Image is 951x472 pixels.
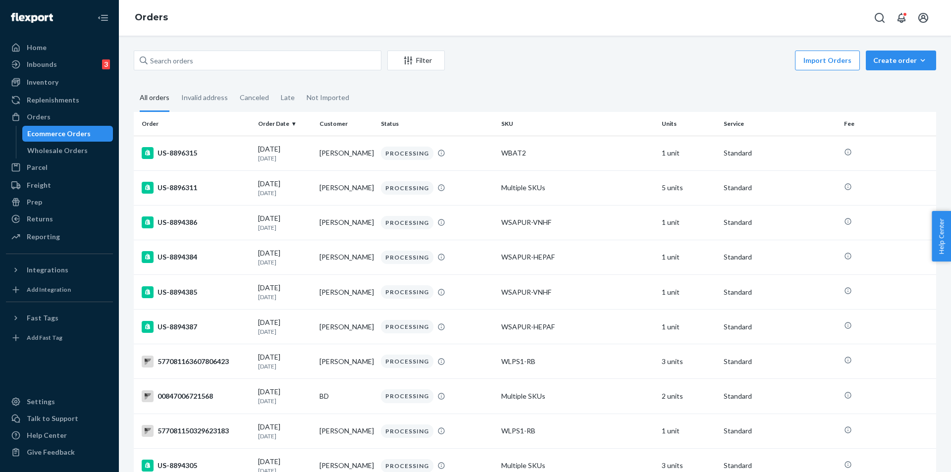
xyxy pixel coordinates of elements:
[6,262,113,278] button: Integrations
[658,112,719,136] th: Units
[27,162,48,172] div: Parcel
[873,55,929,65] div: Create order
[258,397,312,405] p: [DATE]
[27,112,51,122] div: Orders
[658,344,719,379] td: 3 units
[142,286,250,298] div: US-8894385
[258,283,312,301] div: [DATE]
[27,214,53,224] div: Returns
[22,143,113,158] a: Wholesale Orders
[27,43,47,52] div: Home
[281,85,295,110] div: Late
[142,425,250,437] div: 577081150329623183
[142,460,250,472] div: US-8894305
[27,397,55,407] div: Settings
[6,56,113,72] a: Inbounds3
[501,252,654,262] div: WSAPUR-HEPAF
[316,414,377,448] td: [PERSON_NAME]
[142,356,250,367] div: 577081163607806423
[658,379,719,414] td: 2 units
[6,211,113,227] a: Returns
[316,136,377,170] td: [PERSON_NAME]
[381,355,433,368] div: PROCESSING
[720,112,840,136] th: Service
[381,285,433,299] div: PROCESSING
[134,51,381,70] input: Search orders
[316,205,377,240] td: [PERSON_NAME]
[240,85,269,110] div: Canceled
[142,390,250,402] div: 00847006721568
[258,154,312,162] p: [DATE]
[258,422,312,440] div: [DATE]
[135,12,168,23] a: Orders
[6,40,113,55] a: Home
[658,310,719,344] td: 1 unit
[142,182,250,194] div: US-8896311
[6,194,113,210] a: Prep
[258,362,312,370] p: [DATE]
[11,13,53,23] img: Flexport logo
[258,317,312,336] div: [DATE]
[258,387,312,405] div: [DATE]
[501,287,654,297] div: WSAPUR-VNHF
[258,223,312,232] p: [DATE]
[724,252,836,262] p: Standard
[387,51,445,70] button: Filter
[892,8,911,28] button: Open notifications
[381,424,433,438] div: PROCESSING
[140,85,169,112] div: All orders
[258,293,312,301] p: [DATE]
[724,183,836,193] p: Standard
[258,327,312,336] p: [DATE]
[27,197,42,207] div: Prep
[142,321,250,333] div: US-8894387
[27,129,91,139] div: Ecommerce Orders
[22,126,113,142] a: Ecommerce Orders
[724,357,836,367] p: Standard
[724,391,836,401] p: Standard
[142,147,250,159] div: US-8896315
[142,251,250,263] div: US-8894384
[27,232,60,242] div: Reporting
[258,248,312,266] div: [DATE]
[724,148,836,158] p: Standard
[27,77,58,87] div: Inventory
[724,461,836,471] p: Standard
[381,147,433,160] div: PROCESSING
[258,258,312,266] p: [DATE]
[658,170,719,205] td: 5 units
[381,389,433,403] div: PROCESSING
[142,216,250,228] div: US-8894386
[724,217,836,227] p: Standard
[316,240,377,274] td: [PERSON_NAME]
[501,426,654,436] div: WLPS1-RB
[258,352,312,370] div: [DATE]
[658,275,719,310] td: 1 unit
[932,211,951,262] button: Help Center
[381,251,433,264] div: PROCESSING
[388,55,444,65] div: Filter
[316,310,377,344] td: [PERSON_NAME]
[316,275,377,310] td: [PERSON_NAME]
[27,313,58,323] div: Fast Tags
[316,170,377,205] td: [PERSON_NAME]
[501,322,654,332] div: WSAPUR-HEPAF
[27,59,57,69] div: Inbounds
[6,282,113,298] a: Add Integration
[724,287,836,297] p: Standard
[724,426,836,436] p: Standard
[27,333,62,342] div: Add Fast Tag
[258,179,312,197] div: [DATE]
[6,74,113,90] a: Inventory
[6,109,113,125] a: Orders
[102,59,110,69] div: 3
[795,51,860,70] button: Import Orders
[6,427,113,443] a: Help Center
[127,3,176,32] ol: breadcrumbs
[27,285,71,294] div: Add Integration
[258,432,312,440] p: [DATE]
[658,136,719,170] td: 1 unit
[866,51,936,70] button: Create order
[501,217,654,227] div: WSAPUR-VNHF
